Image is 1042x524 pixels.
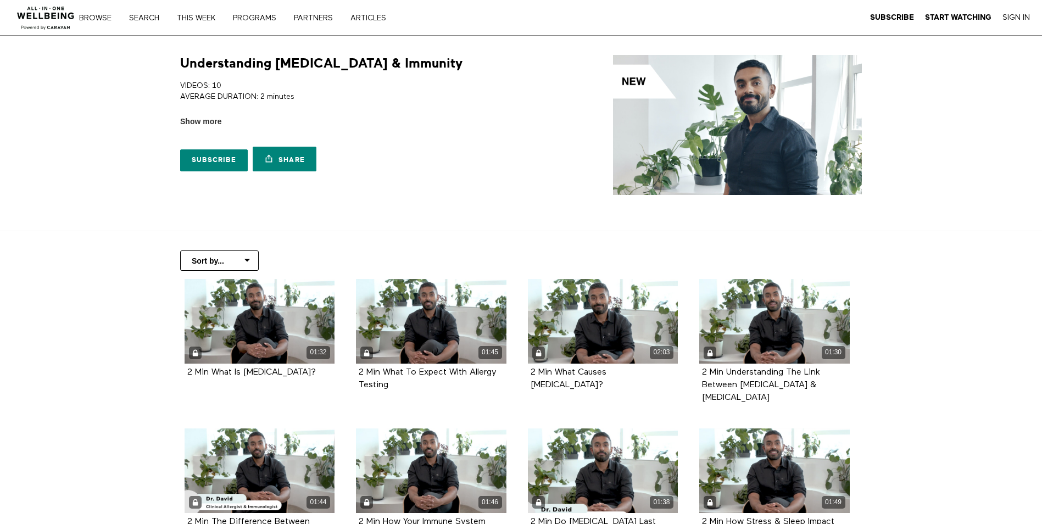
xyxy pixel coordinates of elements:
[180,55,463,72] h1: Understanding [MEDICAL_DATA] & Immunity
[478,346,502,359] div: 01:45
[650,496,673,509] div: 01:38
[870,13,914,23] a: Subscribe
[173,14,227,22] a: THIS WEEK
[699,428,850,513] a: 2 Min How Stress & Sleep Impact Allergies 01:49
[347,14,398,22] a: ARTICLES
[125,14,171,22] a: Search
[702,368,820,402] a: 2 Min Understanding The Link Between [MEDICAL_DATA] & [MEDICAL_DATA]
[185,428,335,513] a: 2 Min The Difference Between Food Allergy & Intolerance 01:44
[180,149,248,171] a: Subscribe
[75,14,123,22] a: Browse
[650,346,673,359] div: 02:03
[870,13,914,21] strong: Subscribe
[528,279,678,364] a: 2 Min What Causes Hives? 02:03
[822,346,845,359] div: 01:30
[87,12,409,23] nav: Primary
[531,368,606,389] strong: 2 Min What Causes Hives?
[478,496,502,509] div: 01:46
[531,368,606,389] a: 2 Min What Causes [MEDICAL_DATA]?
[356,279,506,364] a: 2 Min What To Expect With Allergy Testing 01:45
[185,279,335,364] a: 2 Min What Is Lactose Intolerance? 01:32
[1002,13,1030,23] a: Sign In
[822,496,845,509] div: 01:49
[229,14,288,22] a: PROGRAMS
[702,368,820,402] strong: 2 Min Understanding The Link Between Allergies & Asthma
[359,368,497,389] a: 2 Min What To Expect With Allergy Testing
[290,14,344,22] a: PARTNERS
[699,279,850,364] a: 2 Min Understanding The Link Between Allergies & Asthma 01:30
[925,13,991,23] a: Start Watching
[528,428,678,513] a: 2 Min Do Allergies Last Forever? 01:38
[180,80,517,103] p: VIDEOS: 10 AVERAGE DURATION: 2 minutes
[356,428,506,513] a: 2 Min How Your Immune System Detects Allergens 01:46
[307,496,330,509] div: 01:44
[187,368,316,376] a: 2 Min What Is [MEDICAL_DATA]?
[187,368,316,377] strong: 2 Min What Is Lactose Intolerance?
[180,116,221,127] span: Show more
[613,55,862,195] img: Understanding Allergies & Immunity
[253,147,316,171] a: Share
[307,346,330,359] div: 01:32
[925,13,991,21] strong: Start Watching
